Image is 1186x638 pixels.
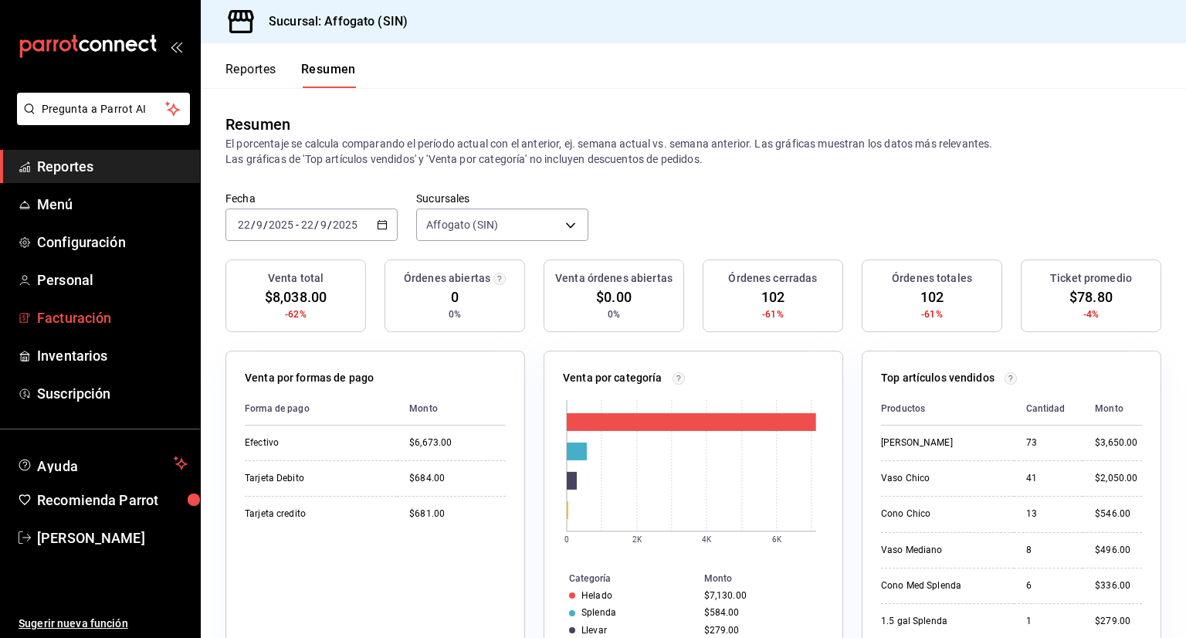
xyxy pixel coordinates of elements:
button: Reportes [225,62,276,88]
div: $681.00 [409,507,506,521]
div: 6 [1026,579,1071,592]
span: 102 [761,287,784,307]
button: open_drawer_menu [170,40,182,53]
button: Pregunta a Parrot AI [17,93,190,125]
span: -61% [921,307,943,321]
span: Configuración [37,232,188,253]
p: Venta por categoría [563,370,662,386]
th: Cantidad [1014,392,1083,426]
input: -- [300,219,314,231]
span: 0% [608,307,620,321]
div: Resumen [225,113,290,136]
div: $7,130.00 [704,590,818,601]
span: [PERSON_NAME] [37,528,188,548]
div: Vaso Chico [881,472,1001,485]
h3: Venta órdenes abiertas [555,270,673,287]
div: 41 [1026,472,1071,485]
a: Pregunta a Parrot AI [11,112,190,128]
div: $279.00 [704,625,818,636]
span: Recomienda Parrot [37,490,188,511]
div: $6,673.00 [409,436,506,450]
div: $279.00 [1095,615,1142,628]
input: ---- [268,219,294,231]
button: Resumen [301,62,356,88]
div: Helado [581,590,612,601]
div: navigation tabs [225,62,356,88]
th: Productos [881,392,1014,426]
div: Llevar [581,625,607,636]
th: Monto [698,570,842,587]
div: 13 [1026,507,1071,521]
span: -4% [1083,307,1099,321]
span: / [314,219,319,231]
span: Reportes [37,156,188,177]
span: $0.00 [596,287,632,307]
h3: Venta total [268,270,324,287]
label: Sucursales [416,193,588,204]
span: Suscripción [37,383,188,404]
span: Menú [37,194,188,215]
th: Forma de pago [245,392,397,426]
div: $336.00 [1095,579,1142,592]
div: $584.00 [704,607,818,618]
span: -61% [762,307,784,321]
div: $546.00 [1095,507,1142,521]
input: -- [256,219,263,231]
div: $496.00 [1095,544,1142,557]
p: El porcentaje se calcula comparando el período actual con el anterior, ej. semana actual vs. sema... [225,136,1161,167]
text: 2K [632,535,642,544]
span: $78.80 [1069,287,1113,307]
div: $3,650.00 [1095,436,1142,450]
span: / [263,219,268,231]
div: Efectivo [245,436,385,450]
div: Vaso Mediano [881,544,1001,557]
h3: Sucursal: Affogato (SIN) [256,12,408,31]
text: 0 [564,535,569,544]
div: [PERSON_NAME] [881,436,1001,450]
th: Monto [1083,392,1142,426]
span: / [327,219,332,231]
div: $684.00 [409,472,506,485]
text: 6K [772,535,782,544]
span: Ayuda [37,454,168,473]
div: Splenda [581,607,616,618]
h3: Órdenes abiertas [404,270,490,287]
input: -- [237,219,251,231]
span: Sugerir nueva función [19,616,188,632]
p: Top artículos vendidos [881,370,995,386]
text: 4K [702,535,712,544]
h3: Ticket promedio [1050,270,1132,287]
h3: Órdenes cerradas [728,270,817,287]
span: / [251,219,256,231]
div: Cono Chico [881,507,1001,521]
th: Monto [397,392,506,426]
span: $8,038.00 [265,287,327,307]
input: -- [320,219,327,231]
div: 1 [1026,615,1071,628]
div: Cono Med Splenda [881,579,1001,592]
div: 8 [1026,544,1071,557]
th: Categoría [544,570,698,587]
label: Fecha [225,193,398,204]
span: Inventarios [37,345,188,366]
span: Facturación [37,307,188,328]
span: 102 [920,287,944,307]
span: -62% [285,307,307,321]
span: - [296,219,299,231]
span: Affogato (SIN) [426,217,498,232]
span: Pregunta a Parrot AI [42,101,166,117]
div: 1.5 gal Splenda [881,615,1001,628]
div: Tarjeta Debito [245,472,385,485]
span: Personal [37,270,188,290]
span: 0% [449,307,461,321]
div: $2,050.00 [1095,472,1142,485]
input: ---- [332,219,358,231]
div: 73 [1026,436,1071,450]
div: Tarjeta credito [245,507,385,521]
span: 0 [451,287,459,307]
h3: Órdenes totales [892,270,972,287]
p: Venta por formas de pago [245,370,374,386]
